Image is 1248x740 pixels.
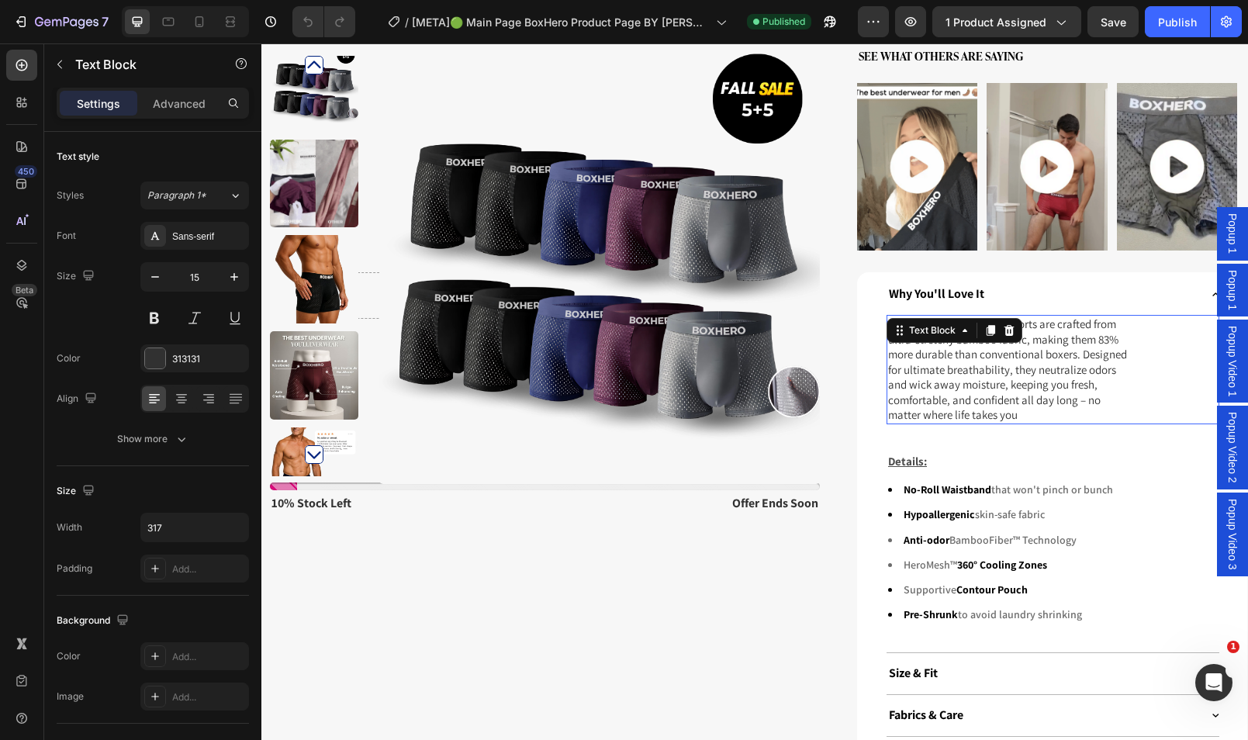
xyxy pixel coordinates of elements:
button: 1 product assigned [932,6,1081,37]
strong: Hypoallergenic [642,464,714,478]
span: / [405,14,409,30]
div: Color [57,351,81,365]
strong: Anti-odor [642,489,688,503]
strong: 10% stock left [10,451,90,468]
button: Publish [1145,6,1210,37]
p: Advanced [153,95,206,112]
div: Font [57,229,76,243]
strong: offer ends soon [471,451,557,468]
span: Popup Video 1 [963,282,979,354]
img: GIF [9,96,97,185]
button: Paragraph 1* [140,182,249,209]
li: that won't pinch or bunch [627,439,956,453]
div: Beta [12,284,37,296]
button: Show more [57,425,249,453]
div: Add... [172,690,245,704]
div: Styles [57,188,84,202]
div: Image [57,690,84,704]
p: Fabrics & Care [627,664,702,680]
input: Auto [141,514,248,541]
button: Save [1087,6,1139,37]
img: Benefits Of The Boxers [9,288,97,376]
div: Show more [117,431,189,447]
span: Popup 1 [963,226,979,267]
button: 7 [6,6,116,37]
img: Model [9,384,97,472]
strong: No-Roll Waistband [642,439,730,453]
div: Size [57,481,98,502]
span: 1 product assigned [946,14,1046,30]
p: Text Block [75,55,207,74]
p: 7 [102,12,109,31]
span: 1 [1227,641,1239,653]
span: Popup Video 2 [963,368,979,440]
span: Paragraph 1* [147,188,206,202]
li: skin-safe fabric [627,464,956,478]
div: Width [57,520,82,534]
p: Settings [77,95,120,112]
li: HeroMesh™ [627,514,956,528]
div: Align [57,389,100,410]
img: gempages_491320059759690869-ee220a22-2ecb-4d1a-9eb1-cf99ba9ebcc5.png [725,40,845,208]
span: Save [1101,16,1126,29]
button: Carousel Back Arrow [43,12,62,31]
img: gempages_536398955643143058-e2269624-f796-4536-9003-ee53931820a2.png [596,40,716,208]
div: Color [57,649,81,663]
span: See What Others Are Saying [597,3,762,21]
div: Add... [172,650,245,664]
img: gempages_491320059759690869-ca569cbe-cb72-4aea-bb33-87991b969504.png [856,40,976,208]
li: BambooFiber™ Technology [627,489,956,503]
div: Text style [57,150,99,164]
div: 450 [15,165,37,178]
button: Carousel Next Arrow [43,402,62,420]
div: Rich Text Editor. Editing area: main [625,271,871,381]
li: to avoid laundry shrinking [627,564,956,578]
li: Supportive [627,539,956,553]
p: Why You'll Love It [627,243,723,259]
img: Model [9,192,97,280]
div: Sans-serif [172,230,245,244]
iframe: Intercom live chat [1195,664,1232,701]
div: Publish [1158,14,1197,30]
span: Popup 1 [963,170,979,210]
div: Padding [57,562,92,576]
strong: Contour Pouch [695,539,766,553]
div: Text Block [645,280,697,294]
p: BoxHero Bamboo Boxer Shorts are crafted from ultra-stretchy bamboo fabric, making them 83% more d... [627,273,869,379]
div: Size [57,266,98,287]
span: [META]🟢 Main Page BoxHero Product Page BY [PERSON_NAME] - 44.99 [412,14,710,30]
span: Published [762,15,805,29]
iframe: Design area [261,43,1248,740]
div: Undo/Redo [292,6,355,37]
div: 313131 [172,352,245,366]
div: Add... [172,562,245,576]
strong: 360° Cooling Zones [696,514,786,528]
strong: Pre-Shrunk [642,564,697,578]
p: Size & Fit [627,622,676,638]
p: Details: [627,410,956,426]
span: Popup Video 3 [963,455,979,527]
div: Background [57,610,132,631]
